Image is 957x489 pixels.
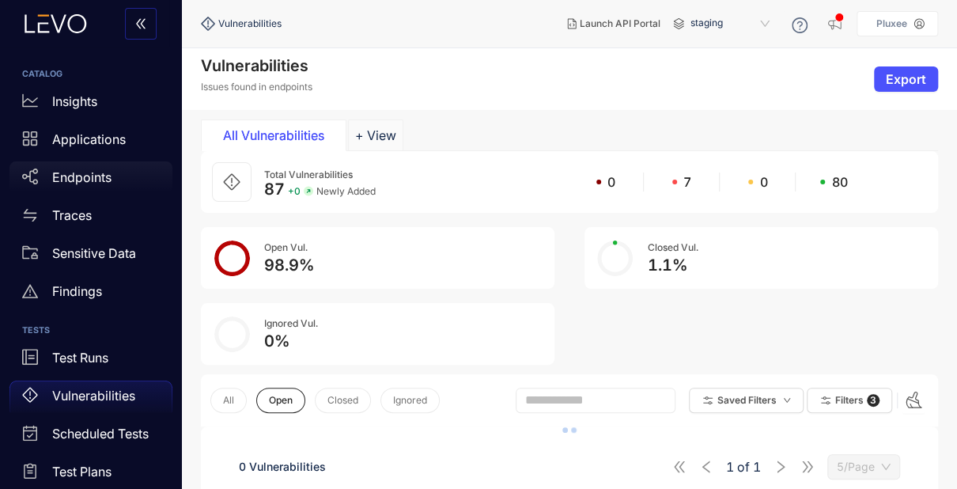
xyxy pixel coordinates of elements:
p: Issues found in endpoints [201,81,312,93]
span: Export [886,72,926,86]
p: Test Runs [52,351,108,365]
p: Vulnerabilities [52,389,135,403]
p: Endpoints [52,170,112,184]
span: Closed [327,395,358,406]
a: Sensitive Data [9,237,172,275]
button: Add tab [348,119,403,151]
div: 1.1 % [648,256,698,275]
h6: TESTS [22,326,160,335]
span: 0 Vulnerabilities [239,460,326,473]
p: Traces [52,208,92,222]
a: Insights [9,85,172,123]
button: Filters 3 [807,388,892,413]
button: Export [874,66,938,92]
span: 0 [759,175,767,189]
span: of [726,460,761,474]
div: Closed Vul. [648,242,698,253]
span: double-left [134,17,147,32]
a: Endpoints [9,161,172,199]
span: Launch API Portal [580,18,660,29]
span: 0 [607,175,615,189]
span: 5/Page [837,455,891,479]
a: Findings [9,275,172,313]
p: Pluxee [876,18,907,29]
div: All Vulnerabilities [214,128,333,142]
div: 0 % [264,332,318,351]
div: Ignored Vul. [264,318,318,329]
span: Newly Added [316,186,376,197]
h4: Vulnerabilities [201,56,312,75]
button: Closed [315,388,371,413]
a: Traces [9,199,172,237]
span: staging [690,11,773,36]
div: Open Vul. [264,242,314,253]
div: 98.9 % [264,256,314,275]
span: Vulnerabilities [218,18,282,29]
span: Open [269,395,293,406]
a: Scheduled Tests [9,419,172,457]
span: warning [22,283,38,299]
button: Launch API Portal [554,11,673,36]
button: Ignored [380,388,440,413]
a: Test Runs [9,343,172,381]
span: swap [22,207,38,223]
a: Vulnerabilities [9,381,172,419]
p: Applications [52,132,126,146]
span: Filters [835,395,864,406]
button: Open [256,388,305,413]
p: Scheduled Tests [52,426,149,441]
span: Ignored [393,395,427,406]
span: 1 [753,460,761,474]
span: 7 [683,175,691,189]
span: down [783,396,791,405]
span: 80 [831,175,847,189]
h6: CATALOG [22,70,160,79]
button: All [210,388,247,413]
p: Findings [52,284,102,298]
p: Sensitive Data [52,246,136,260]
span: All [223,395,234,406]
p: Test Plans [52,464,112,479]
span: 87 [264,180,285,199]
span: Saved Filters [717,395,777,406]
p: Insights [52,94,97,108]
span: + 0 [288,186,301,197]
span: 1 [726,460,734,474]
button: double-left [125,8,157,40]
button: Saved Filtersdown [689,388,804,413]
span: Total Vulnerabilities [264,169,353,180]
span: 3 [867,394,879,407]
a: Applications [9,123,172,161]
